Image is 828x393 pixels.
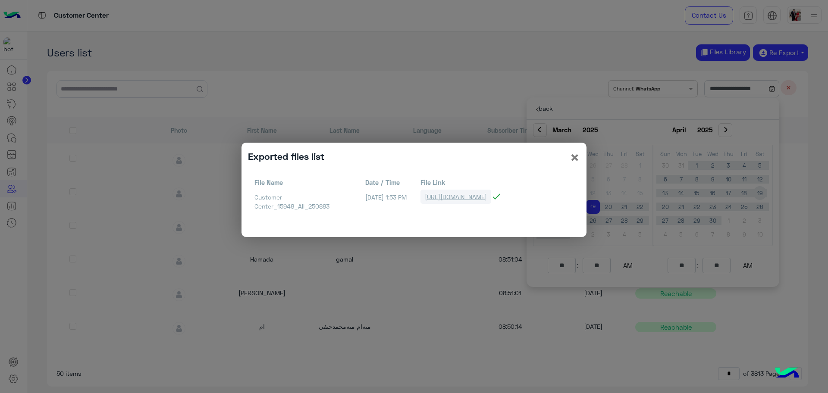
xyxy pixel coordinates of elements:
h4: Exported files list [248,149,324,163]
h6: File Name [254,178,352,186]
p: [DATE] 1:53 PM [365,193,408,202]
h6: File Link [420,178,574,186]
a: [URL][DOMAIN_NAME] [420,190,491,204]
button: Close [570,149,580,165]
p: Customer Center_15948_All_250883 [254,193,352,211]
span: × [570,147,580,167]
h6: Date / Time [365,178,408,186]
i: check [491,191,502,202]
img: hulul-logo.png [772,359,802,389]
